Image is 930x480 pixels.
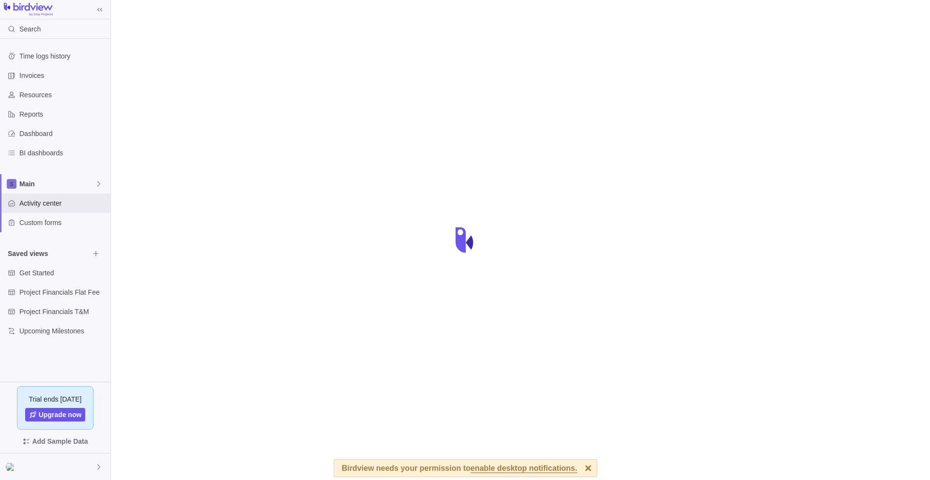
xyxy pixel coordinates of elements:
div: Birdview needs your permission to [341,460,577,477]
span: Add Sample Data [32,435,88,447]
span: Main [19,179,95,189]
span: Saved views [8,249,89,258]
span: Custom forms [19,218,107,227]
span: Upgrade now [39,410,82,420]
span: BI dashboards [19,148,107,158]
span: Dashboard [19,129,107,138]
a: Upgrade now [25,408,86,421]
span: enable desktop notifications. [470,465,577,473]
span: Reports [19,109,107,119]
span: Add Sample Data [8,434,103,449]
span: Invoices [19,71,107,80]
span: Trial ends [DATE] [29,394,82,404]
span: Activity center [19,198,107,208]
img: logo [4,3,53,16]
span: Time logs history [19,51,107,61]
span: Project Financials Flat Fee [19,287,107,297]
span: Search [19,24,41,34]
div: Gillian Cormier [6,461,17,473]
span: Project Financials T&M [19,307,107,316]
span: Get Started [19,268,107,278]
span: Browse views [89,247,103,260]
span: Upcoming Milestones [19,326,107,336]
div: loading [446,221,484,259]
span: Resources [19,90,107,100]
img: Show [6,463,17,471]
